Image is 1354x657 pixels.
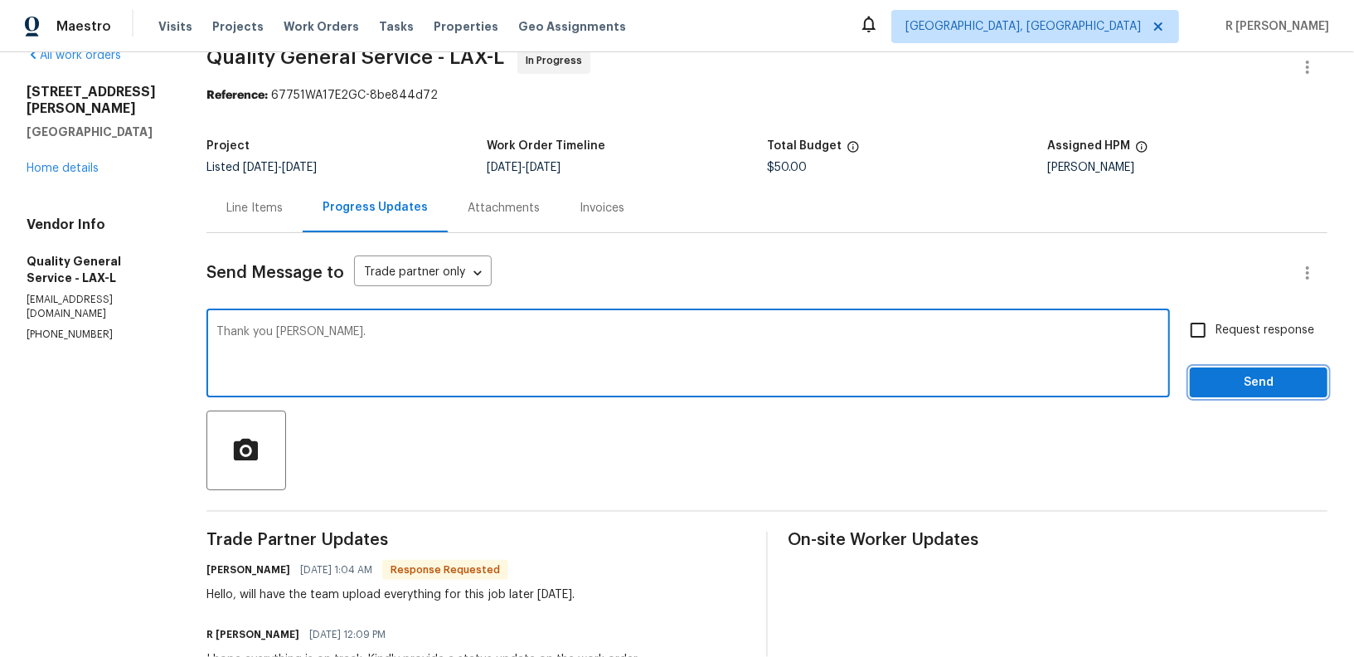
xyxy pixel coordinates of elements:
[1203,372,1314,393] span: Send
[1135,140,1148,162] span: The hpm assigned to this work order.
[379,21,414,32] span: Tasks
[354,260,492,287] div: Trade partner only
[1216,322,1314,339] span: Request response
[847,140,860,162] span: The total cost of line items that have been proposed by Opendoor. This sum includes line items th...
[27,84,167,117] h2: [STREET_ADDRESS][PERSON_NAME]
[323,199,428,216] div: Progress Updates
[282,162,317,173] span: [DATE]
[788,532,1327,548] span: On-site Worker Updates
[580,200,624,217] div: Invoices
[27,163,99,174] a: Home details
[243,162,317,173] span: -
[206,586,575,603] div: Hello, will have the team upload everything for this job later [DATE].
[284,18,359,35] span: Work Orders
[384,562,507,578] span: Response Requested
[27,253,167,286] h5: Quality General Service - LAX-L
[206,87,1327,104] div: 67751WA17E2GC-8be844d72
[767,140,842,152] h5: Total Budget
[56,18,111,35] span: Maestro
[767,162,807,173] span: $50.00
[1219,18,1329,35] span: R [PERSON_NAME]
[468,200,540,217] div: Attachments
[206,162,317,173] span: Listed
[309,626,386,643] span: [DATE] 12:09 PM
[487,162,561,173] span: -
[1047,140,1130,152] h5: Assigned HPM
[487,162,522,173] span: [DATE]
[526,162,561,173] span: [DATE]
[27,328,167,342] p: [PHONE_NUMBER]
[206,562,290,578] h6: [PERSON_NAME]
[526,52,589,69] span: In Progress
[226,200,283,217] div: Line Items
[27,217,167,233] h4: Vendor Info
[27,124,167,140] h5: [GEOGRAPHIC_DATA]
[243,162,278,173] span: [DATE]
[206,532,746,548] span: Trade Partner Updates
[206,90,268,101] b: Reference:
[206,140,250,152] h5: Project
[27,50,121,61] a: All work orders
[206,626,299,643] h6: R [PERSON_NAME]
[518,18,626,35] span: Geo Assignments
[1190,367,1327,398] button: Send
[27,293,167,321] p: [EMAIL_ADDRESS][DOMAIN_NAME]
[158,18,192,35] span: Visits
[212,18,264,35] span: Projects
[487,140,605,152] h5: Work Order Timeline
[300,562,372,578] span: [DATE] 1:04 AM
[905,18,1141,35] span: [GEOGRAPHIC_DATA], [GEOGRAPHIC_DATA]
[216,326,1160,384] textarea: Thank you [PERSON_NAME].
[206,265,344,281] span: Send Message to
[206,47,504,67] span: Quality General Service - LAX-L
[1047,162,1327,173] div: [PERSON_NAME]
[434,18,498,35] span: Properties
